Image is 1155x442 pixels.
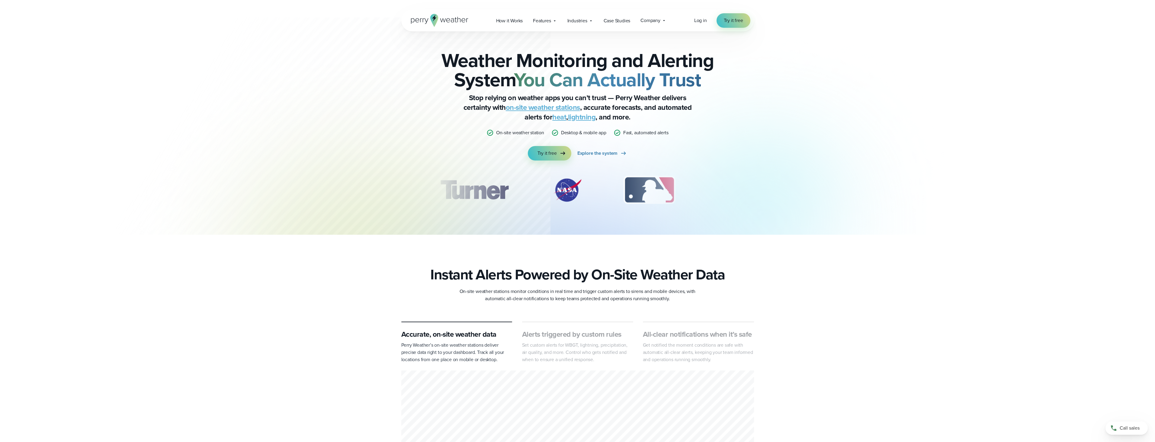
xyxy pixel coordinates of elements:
[537,150,557,157] span: Try it free
[604,17,630,24] span: Case Studies
[401,329,512,339] h3: Accurate, on-site weather data
[401,342,512,363] p: Perry Weather’s on-site weather stations deliver precise data right to your dashboard. Track all ...
[457,288,698,302] p: On-site weather stations monitor conditions in real time and trigger custom alerts to sirens and ...
[491,14,528,27] a: How it Works
[577,150,618,157] span: Explore the system
[623,129,669,136] p: Fast, automated alerts
[546,175,589,205] div: 2 of 12
[552,112,566,122] a: heat
[546,175,589,205] img: NASA.svg
[717,13,750,28] a: Try it free
[496,17,523,24] span: How it Works
[568,112,596,122] a: lightning
[496,129,544,136] p: On-site weather station
[522,329,633,339] h3: Alerts triggered by custom rules
[577,146,627,161] a: Explore the system
[643,342,754,363] p: Get notified the moment conditions are safe with automatic all-clear alerts, keeping your team in...
[430,266,725,283] h2: Instant Alerts Powered by On-Site Weather Data
[710,175,759,205] div: 4 of 12
[724,17,743,24] span: Try it free
[431,175,517,205] img: Turner-Construction_1.svg
[514,65,701,94] strong: You Can Actually Trust
[431,175,517,205] div: 1 of 12
[506,102,580,113] a: on-site weather stations
[618,175,681,205] img: MLB.svg
[528,146,571,161] a: Try it free
[561,129,606,136] p: Desktop & mobile app
[694,17,707,24] a: Log in
[1105,421,1148,435] a: Call sales
[567,17,587,24] span: Industries
[533,17,551,24] span: Features
[710,175,759,205] img: PGA.svg
[643,329,754,339] h3: All-clear notifications when it’s safe
[618,175,681,205] div: 3 of 12
[457,93,698,122] p: Stop relying on weather apps you can’t trust — Perry Weather delivers certainty with , accurate f...
[522,342,633,363] p: Set custom alerts for WBGT, lightning, precipitation, air quality, and more. Control who gets not...
[432,51,724,89] h2: Weather Monitoring and Alerting System
[432,175,724,208] div: slideshow
[598,14,636,27] a: Case Studies
[1120,425,1140,432] span: Call sales
[640,17,660,24] span: Company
